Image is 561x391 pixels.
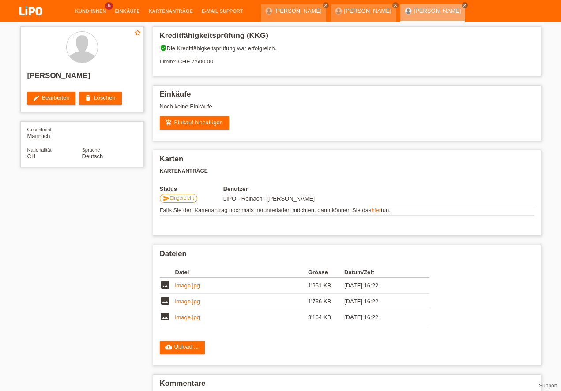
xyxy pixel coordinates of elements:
i: send [163,195,170,202]
div: Noch keine Einkäufe [160,103,534,116]
a: [PERSON_NAME] [344,7,392,14]
td: Falls Sie den Kartenantrag nochmals herunterladen möchten, dann können Sie das tun. [160,205,534,216]
span: Deutsch [82,153,103,160]
a: image.jpg [175,282,200,289]
td: 1'736 KB [308,294,344,309]
a: LIPO pay [9,18,53,25]
a: close [323,2,329,8]
th: Status [160,186,223,192]
th: Grösse [308,267,344,278]
a: editBearbeiten [27,92,76,105]
span: 36 [105,2,113,10]
span: 03.10.2025 [223,195,315,202]
th: Datei [175,267,308,278]
span: Nationalität [27,147,52,153]
h2: Kreditfähigkeitsprüfung (KKG) [160,31,534,45]
th: Datum/Zeit [344,267,417,278]
a: Support [539,383,557,389]
i: close [324,3,328,7]
td: [DATE] 16:22 [344,278,417,294]
h2: Einkäufe [160,90,534,103]
i: star_border [134,29,142,37]
a: [PERSON_NAME] [414,7,461,14]
span: Sprache [82,147,100,153]
h2: Karten [160,155,534,168]
a: deleteLöschen [79,92,121,105]
h2: [PERSON_NAME] [27,71,137,85]
a: E-Mail Support [197,8,248,14]
i: edit [33,94,40,101]
h3: Kartenanträge [160,168,534,175]
i: close [393,3,398,7]
a: add_shopping_cartEinkauf hinzufügen [160,116,230,130]
a: close [462,2,468,8]
i: delete [84,94,91,101]
span: Eingereicht [170,195,194,201]
td: [DATE] 16:22 [344,309,417,325]
a: image.jpg [175,298,200,305]
a: Kund*innen [71,8,110,14]
h2: Dateien [160,249,534,263]
i: add_shopping_cart [165,119,172,126]
i: verified_user [160,45,167,52]
a: cloud_uploadUpload ... [160,341,205,354]
td: 3'164 KB [308,309,344,325]
span: Geschlecht [27,127,52,132]
td: [DATE] 16:22 [344,294,417,309]
i: close [463,3,467,7]
i: image [160,279,170,290]
i: image [160,311,170,322]
th: Benutzer [223,186,373,192]
a: Kartenanträge [144,8,197,14]
i: image [160,295,170,306]
td: 1'951 KB [308,278,344,294]
a: hier [371,207,381,213]
i: cloud_upload [165,343,172,350]
a: star_border [134,29,142,38]
a: Einkäufe [110,8,144,14]
a: image.jpg [175,314,200,320]
div: Die Kreditfähigkeitsprüfung war erfolgreich. Limite: CHF 7'500.00 [160,45,534,71]
a: [PERSON_NAME] [275,7,322,14]
a: close [392,2,399,8]
div: Männlich [27,126,82,139]
span: Schweiz [27,153,36,160]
